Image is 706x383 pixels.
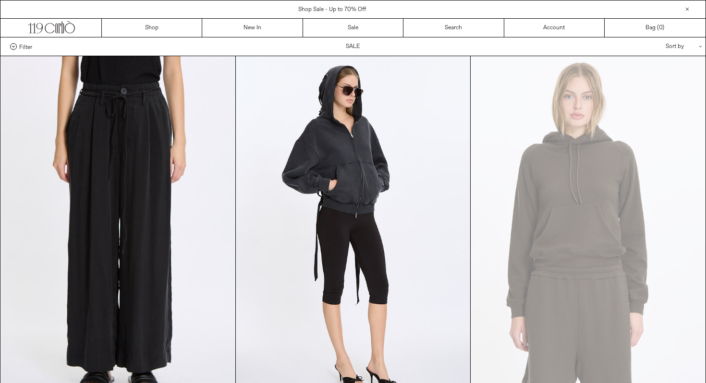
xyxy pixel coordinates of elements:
[403,19,504,37] a: Search
[605,19,705,37] a: Bag ()
[303,19,403,37] a: Sale
[202,19,303,37] a: New In
[102,19,202,37] a: Shop
[504,19,605,37] a: Account
[609,37,696,56] div: Sort by
[298,6,366,13] a: Shop Sale - Up to 70% Off
[19,43,32,50] span: Filter
[659,24,662,32] span: 0
[659,24,664,32] span: )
